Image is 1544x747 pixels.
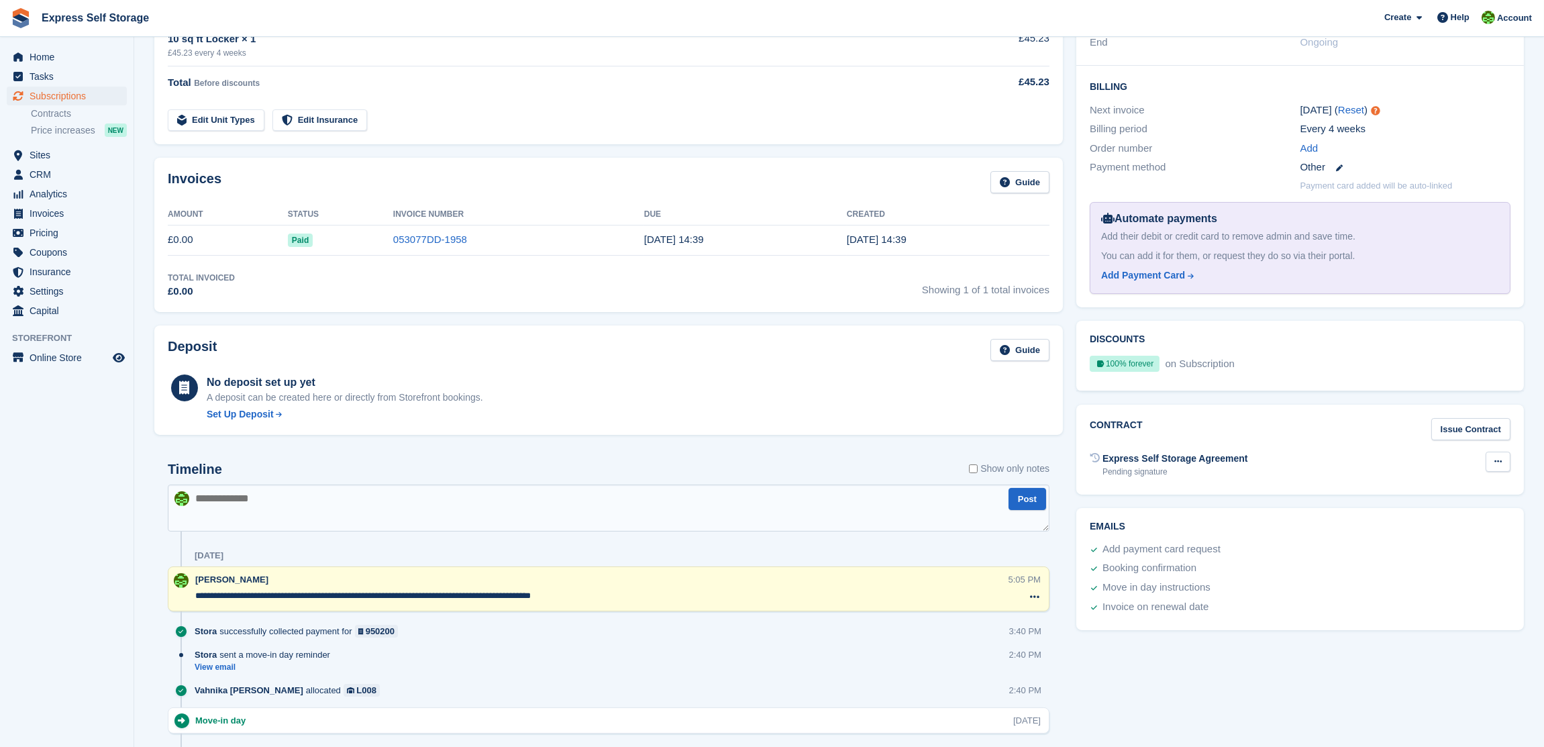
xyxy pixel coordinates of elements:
[207,407,483,421] a: Set Up Deposit
[195,625,405,638] div: successfully collected payment for
[1451,11,1470,24] span: Help
[1102,560,1196,577] div: Booking confirmation
[393,204,644,226] th: Invoice Number
[288,234,313,247] span: Paid
[1482,11,1495,24] img: Sonia Shah
[195,648,337,661] div: sent a move-in day reminder
[12,332,134,345] span: Storefront
[168,204,288,226] th: Amount
[168,284,235,299] div: £0.00
[344,684,380,697] a: L008
[30,165,110,184] span: CRM
[1163,358,1235,369] span: on Subscription
[30,48,110,66] span: Home
[1300,160,1511,175] div: Other
[7,348,127,367] a: menu
[105,123,127,137] div: NEW
[7,165,127,184] a: menu
[1102,542,1221,558] div: Add payment card request
[168,171,221,193] h2: Invoices
[7,301,127,320] a: menu
[207,375,483,391] div: No deposit set up yet
[7,146,127,164] a: menu
[990,171,1049,193] a: Guide
[1090,356,1160,372] div: 100% forever
[1102,599,1208,615] div: Invoice on renewal date
[272,109,368,132] a: Edit Insurance
[1009,684,1041,697] div: 2:40 PM
[174,573,189,588] img: Sonia Shah
[194,79,260,88] span: Before discounts
[1090,141,1300,156] div: Order number
[30,301,110,320] span: Capital
[7,204,127,223] a: menu
[1009,625,1041,638] div: 3:40 PM
[11,8,31,28] img: stora-icon-8386f47178a22dfd0bd8f6a31ec36ba5ce8667c1dd55bd0f319d3a0aa187defe.svg
[644,204,847,226] th: Due
[168,109,264,132] a: Edit Unit Types
[1102,466,1248,478] div: Pending signature
[847,204,1049,226] th: Created
[207,391,483,405] p: A deposit can be created here or directly from Storefront bookings.
[30,282,110,301] span: Settings
[1101,268,1494,283] a: Add Payment Card
[931,23,1049,66] td: £45.23
[1090,334,1510,345] h2: Discounts
[1300,121,1511,137] div: Every 4 weeks
[7,87,127,105] a: menu
[168,77,191,88] span: Total
[931,74,1049,90] div: £45.23
[1300,141,1319,156] a: Add
[1431,418,1510,440] a: Issue Contract
[990,339,1049,361] a: Guide
[7,243,127,262] a: menu
[7,48,127,66] a: menu
[1338,104,1364,115] a: Reset
[1090,418,1143,440] h2: Contract
[168,339,217,361] h2: Deposit
[1090,103,1300,118] div: Next invoice
[1300,36,1339,48] span: Ongoing
[1090,79,1510,93] h2: Billing
[30,262,110,281] span: Insurance
[1384,11,1411,24] span: Create
[1300,103,1511,118] div: [DATE] ( )
[7,67,127,86] a: menu
[168,47,931,59] div: £45.23 every 4 weeks
[31,124,95,137] span: Price increases
[30,223,110,242] span: Pricing
[1090,521,1510,532] h2: Emails
[195,684,303,697] span: Vahnika [PERSON_NAME]
[1009,573,1041,586] div: 5:05 PM
[168,462,222,477] h2: Timeline
[1101,230,1499,244] div: Add their debit or credit card to remove admin and save time.
[7,262,127,281] a: menu
[195,550,223,561] div: [DATE]
[1009,648,1041,661] div: 2:40 PM
[168,272,235,284] div: Total Invoiced
[31,107,127,120] a: Contracts
[1370,105,1382,117] div: Tooltip anchor
[195,714,252,727] div: Move-in day
[1102,580,1211,596] div: Move in day instructions
[1090,35,1300,50] div: End
[644,234,704,245] time: 2025-10-01 13:39:45 UTC
[355,625,399,638] a: 950200
[195,662,337,673] a: View email
[30,67,110,86] span: Tasks
[168,32,931,47] div: 10 sq ft Locker × 1
[1497,11,1532,25] span: Account
[36,7,154,29] a: Express Self Storage
[1090,121,1300,137] div: Billing period
[174,491,189,506] img: Sonia Shah
[30,243,110,262] span: Coupons
[1101,268,1185,283] div: Add Payment Card
[1013,714,1041,727] div: [DATE]
[30,146,110,164] span: Sites
[1090,160,1300,175] div: Payment method
[30,204,110,223] span: Invoices
[207,407,274,421] div: Set Up Deposit
[356,684,376,697] div: L008
[31,123,127,138] a: Price increases NEW
[111,350,127,366] a: Preview store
